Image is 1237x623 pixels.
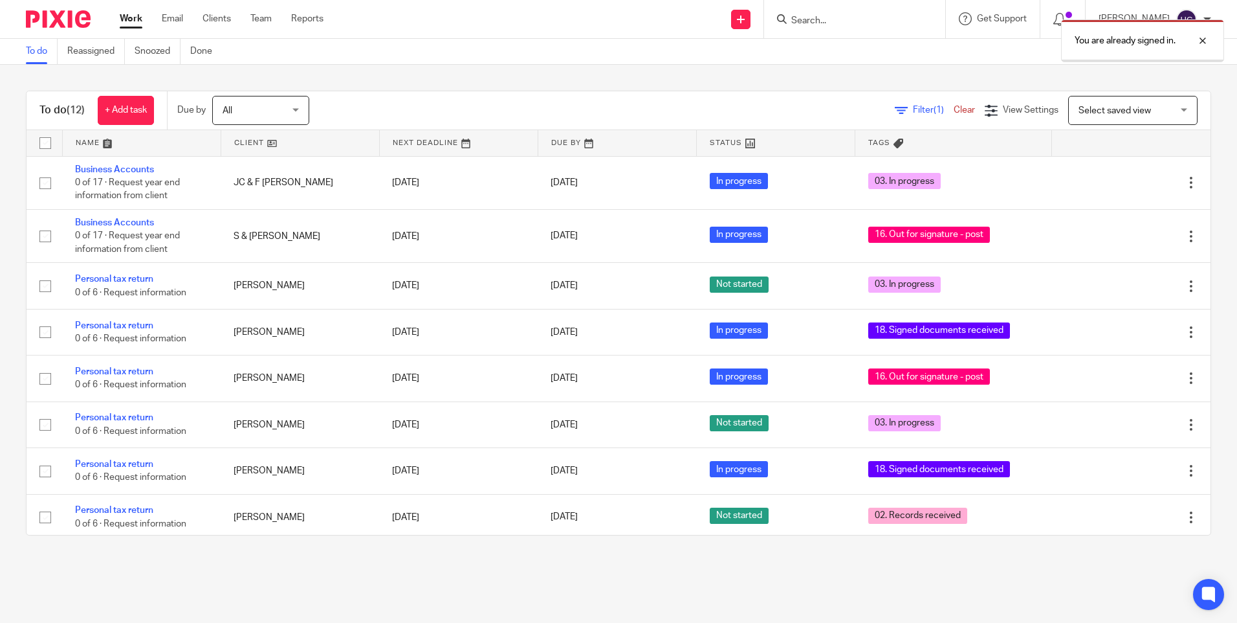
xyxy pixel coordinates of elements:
[551,466,578,475] span: [DATE]
[710,461,768,477] span: In progress
[551,178,578,187] span: [DATE]
[75,381,186,390] span: 0 of 6 · Request information
[551,420,578,429] span: [DATE]
[551,232,578,241] span: [DATE]
[868,139,890,146] span: Tags
[75,321,153,330] a: Personal tax return
[75,460,153,469] a: Personal tax return
[120,12,142,25] a: Work
[868,227,990,243] span: 16. Out for signature - post
[67,39,125,64] a: Reassigned
[1176,9,1197,30] img: svg%3E
[868,368,990,385] span: 16. Out for signature - post
[75,288,186,297] span: 0 of 6 · Request information
[954,106,975,115] a: Clear
[221,209,379,262] td: S & [PERSON_NAME]
[868,461,1010,477] span: 18. Signed documents received
[1078,106,1151,115] span: Select saved view
[551,282,578,291] span: [DATE]
[379,494,538,540] td: [DATE]
[710,277,769,293] span: Not started
[75,427,186,436] span: 0 of 6 · Request information
[75,232,180,255] span: 0 of 17 · Request year end information from client
[1075,34,1176,47] p: You are already signed in.
[379,402,538,447] td: [DATE]
[223,106,232,115] span: All
[75,413,153,422] a: Personal tax return
[379,263,538,309] td: [DATE]
[203,12,231,25] a: Clients
[26,10,91,28] img: Pixie
[98,96,154,125] a: + Add task
[39,104,85,117] h1: To do
[75,275,153,284] a: Personal tax return
[710,227,768,243] span: In progress
[710,368,768,385] span: In progress
[75,165,154,174] a: Business Accounts
[221,309,379,355] td: [PERSON_NAME]
[221,494,379,540] td: [PERSON_NAME]
[135,39,181,64] a: Snoozed
[379,448,538,494] td: [DATE]
[868,277,941,293] span: 03. In progress
[291,12,323,25] a: Reports
[934,106,944,115] span: (1)
[67,105,85,115] span: (12)
[75,506,153,515] a: Personal tax return
[710,173,768,189] span: In progress
[710,323,768,339] span: In progress
[379,309,538,355] td: [DATE]
[551,374,578,383] span: [DATE]
[551,328,578,337] span: [DATE]
[75,519,186,528] span: 0 of 6 · Request information
[868,415,941,431] span: 03. In progress
[379,156,538,209] td: [DATE]
[75,178,180,201] span: 0 of 17 · Request year end information from client
[221,263,379,309] td: [PERSON_NAME]
[75,367,153,376] a: Personal tax return
[221,448,379,494] td: [PERSON_NAME]
[221,356,379,402] td: [PERSON_NAME]
[177,104,206,117] p: Due by
[1003,106,1058,115] span: View Settings
[913,106,954,115] span: Filter
[551,513,578,522] span: [DATE]
[379,356,538,402] td: [DATE]
[710,508,769,524] span: Not started
[868,173,941,189] span: 03. In progress
[221,156,379,209] td: JC & F [PERSON_NAME]
[162,12,183,25] a: Email
[250,12,272,25] a: Team
[868,508,967,524] span: 02. Records received
[75,473,186,482] span: 0 of 6 · Request information
[75,334,186,343] span: 0 of 6 · Request information
[75,218,154,227] a: Business Accounts
[221,402,379,447] td: [PERSON_NAME]
[868,323,1010,339] span: 18. Signed documents received
[710,415,769,431] span: Not started
[190,39,222,64] a: Done
[379,209,538,262] td: [DATE]
[26,39,58,64] a: To do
